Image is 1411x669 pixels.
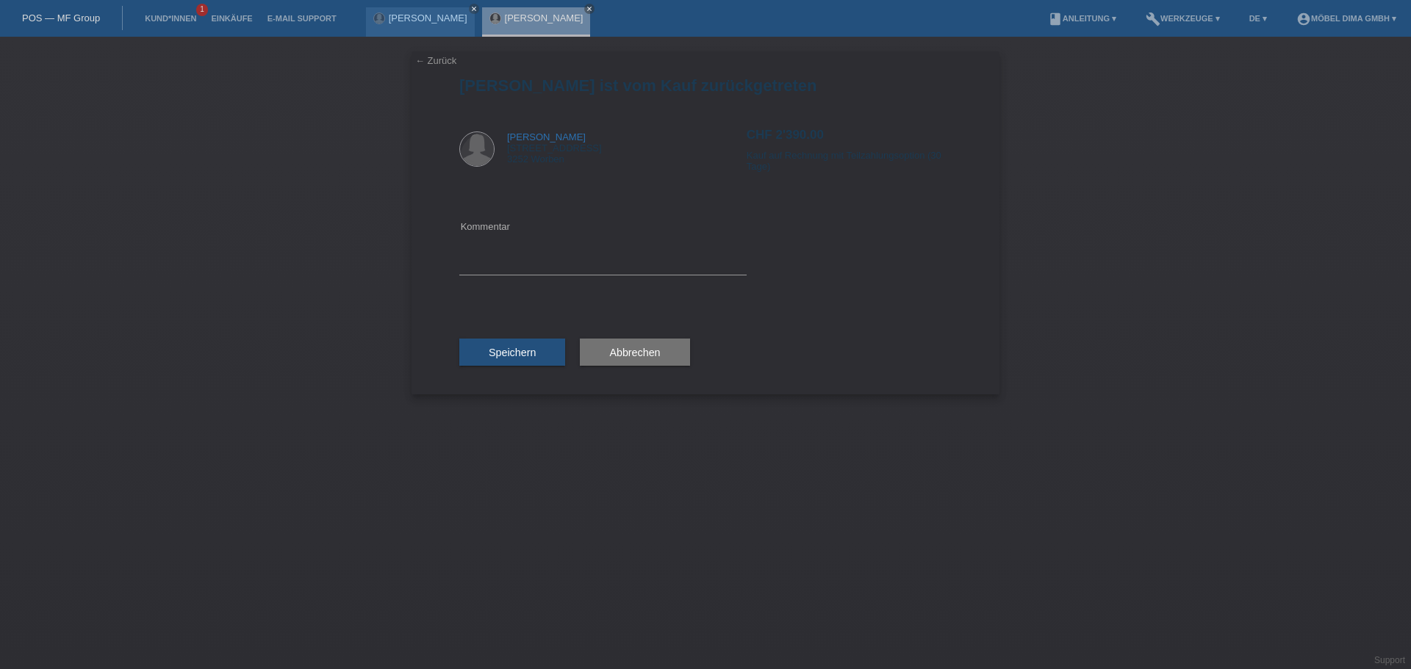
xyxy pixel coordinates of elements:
[22,12,100,23] a: POS — MF Group
[389,12,467,23] a: [PERSON_NAME]
[507,131,602,164] div: [STREET_ADDRESS] 3252 Worben
[469,4,479,14] a: close
[1289,14,1404,23] a: account_circleMöbel DIMA GmbH ▾
[137,14,204,23] a: Kund*innen
[1048,12,1063,26] i: book
[1242,14,1274,23] a: DE ▾
[505,12,584,23] a: [PERSON_NAME]
[507,131,586,142] a: [PERSON_NAME]
[586,5,593,12] i: close
[1374,655,1405,665] a: Support
[470,5,478,12] i: close
[196,4,208,16] span: 1
[489,347,536,358] span: Speichern
[580,339,689,366] button: Abbrechen
[1138,14,1227,23] a: buildWerkzeuge ▾
[584,4,595,14] a: close
[1296,12,1311,26] i: account_circle
[459,76,952,95] h1: [PERSON_NAME] ist vom Kauf zurückgetreten
[204,14,259,23] a: Einkäufe
[415,55,456,66] a: ← Zurück
[747,128,952,150] h2: CHF 2'390.00
[609,347,660,358] span: Abbrechen
[1041,14,1124,23] a: bookAnleitung ▾
[260,14,344,23] a: E-Mail Support
[459,339,565,366] button: Speichern
[1146,12,1160,26] i: build
[747,102,952,198] div: Kauf auf Rechnung mit Teilzahlungsoption (30 Tage)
